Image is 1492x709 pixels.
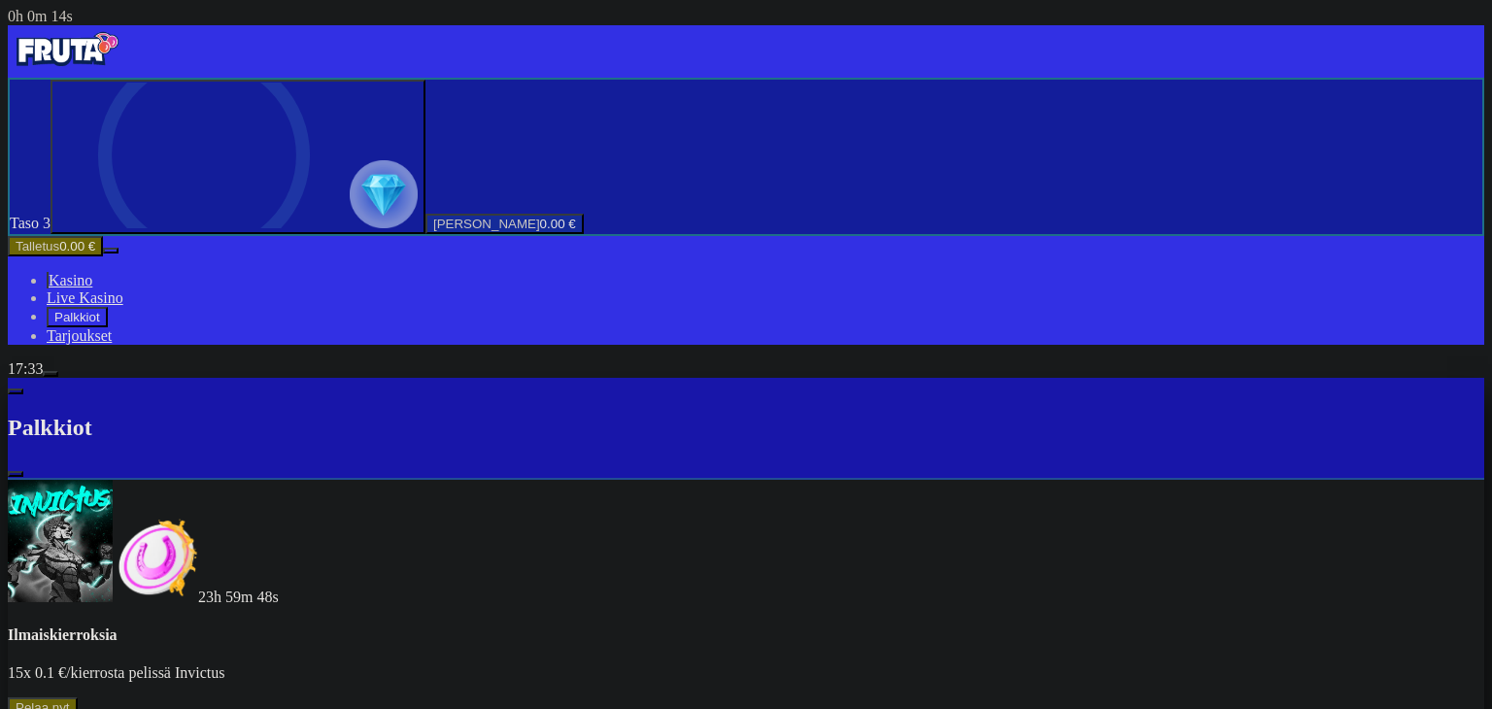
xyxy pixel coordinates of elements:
button: Talletusplus icon0.00 € [8,236,103,256]
img: Freespins bonus icon [113,517,198,602]
h4: Ilmaiskierroksia [8,626,1484,644]
span: Tarjoukset [47,327,112,344]
span: Taso 3 [10,215,51,231]
a: poker-chip iconLive Kasino [47,289,123,306]
nav: Primary [8,25,1484,345]
button: [PERSON_NAME]0.00 € [425,214,584,234]
h2: Palkkiot [8,415,1484,441]
span: countdown [198,589,279,605]
img: Fruta [8,25,124,74]
button: chevron-left icon [8,388,23,394]
a: diamond iconKasino [47,272,92,288]
a: Fruta [8,60,124,77]
button: close [8,471,23,477]
img: Invictus [8,480,113,602]
span: Kasino [49,272,92,288]
a: gift-inverted iconTarjoukset [47,327,112,344]
span: 0.00 € [540,217,576,231]
span: [PERSON_NAME] [433,217,540,231]
span: 0.00 € [59,239,95,253]
img: reward progress [350,160,418,228]
span: Live Kasino [47,289,123,306]
button: reward progress [51,80,425,234]
button: menu [103,248,119,253]
button: reward iconPalkkiot [47,307,108,327]
span: Talletus [16,239,59,253]
span: user session time [8,8,73,24]
button: menu [43,371,58,377]
span: 17:33 [8,360,43,377]
p: 15x 0.1 €/kierrosta pelissä Invictus [8,664,1484,682]
span: Palkkiot [54,310,100,324]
